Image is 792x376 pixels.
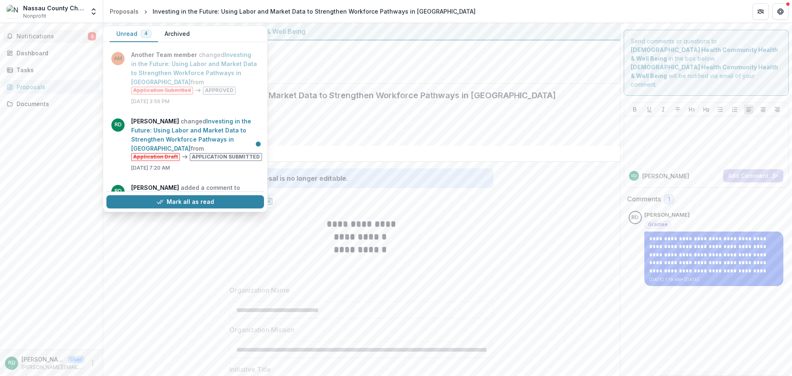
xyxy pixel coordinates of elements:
a: Documents [3,97,99,111]
button: Add Comment [723,169,783,182]
button: Italicize [658,104,668,114]
p: changed from [131,50,259,95]
button: Ordered List [730,104,740,114]
img: Nassau County Chamber of Commerce [7,5,20,18]
a: Proposals [3,80,99,94]
div: Regina Duncan [632,215,639,220]
button: Bold [630,104,640,114]
a: Investing in the Future: Using Labor and Market Data to Strengthen Workforce Pathways in [GEOGRAP... [131,51,257,85]
a: Tasks [3,63,99,77]
p: [PERSON_NAME] [642,172,689,180]
div: Tasks [16,66,93,74]
button: download-proposal [262,195,276,208]
strong: [DEMOGRAPHIC_DATA] Health Community Health & Well Being [631,46,778,62]
button: Mark all as read [106,195,264,208]
span: Nonprofit [23,12,46,20]
div: Investing in the Future: Using Labor and Market Data to Strengthen Workforce Pathways in [GEOGRAP... [153,7,476,16]
h2: Investing in the Future: Using Labor and Market Data to Strengthen Workforce Pathways in [GEOGRAP... [110,90,600,100]
h2: Comments [627,195,661,203]
nav: breadcrumb [106,5,479,17]
button: Heading 2 [701,104,711,114]
button: Open entity switcher [88,3,99,20]
button: Strike [673,104,683,114]
button: Underline [644,104,654,114]
strong: [DEMOGRAPHIC_DATA] Health Community Health & Well Being [631,64,778,79]
span: 4 [88,32,96,40]
p: [PERSON_NAME] [21,355,64,364]
p: [PERSON_NAME][EMAIL_ADDRESS][DOMAIN_NAME] [21,364,85,371]
span: Grantee [648,222,668,227]
button: Notifications4 [3,30,99,43]
button: Align Right [772,104,782,114]
div: Proposals [16,83,93,91]
span: Notifications [16,33,88,40]
button: Bullet List [715,104,725,114]
p: [PERSON_NAME] [644,211,690,219]
button: Get Help [772,3,789,20]
p: changed from [131,117,265,161]
div: Regina Duncan [631,174,636,178]
p: added a comment to . [131,183,259,220]
div: Documents [16,99,93,108]
a: Dashboard [3,46,99,60]
p: User [68,356,85,363]
span: 4 [144,31,148,36]
div: [DEMOGRAPHIC_DATA] Health Community Health & Well Being [110,26,613,36]
button: More [88,358,98,368]
button: Align Left [744,104,754,114]
button: Unread [110,26,158,42]
div: Nassau County Chamber of Commerce [23,4,85,12]
p: Initiative Title [229,364,271,374]
a: Proposals [106,5,142,17]
div: Send comments or questions to in the box below. will be notified via email of your comment. [624,30,789,96]
button: Align Center [758,104,768,114]
p: Organization Name [229,285,290,295]
div: Regina Duncan [8,360,15,366]
a: Investing in the Future: Using Labor and Market Data to Strengthen Workforce Pathways in [GEOGRAP... [131,118,251,152]
button: Partners [752,3,769,20]
p: [DATE] 7:19 AM • [DATE] [649,277,778,283]
div: Proposals [110,7,139,16]
div: Proposal is no longer editable. [249,173,348,183]
button: Archived [158,26,196,42]
div: Dashboard [16,49,93,57]
p: Organization Mission [229,325,295,335]
button: Heading 1 [687,104,697,114]
span: 1 [668,196,670,203]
